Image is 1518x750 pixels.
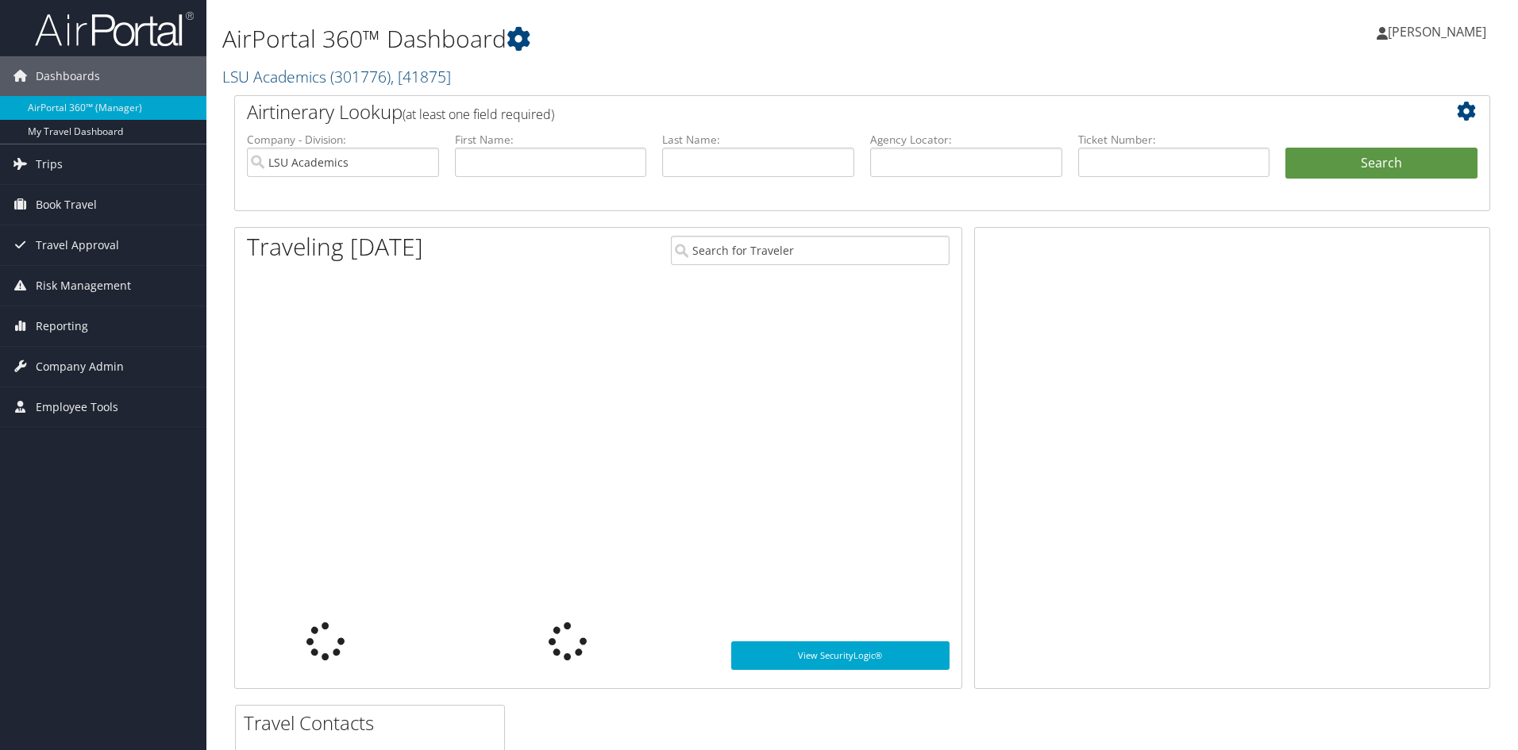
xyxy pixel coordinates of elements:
[1078,132,1270,148] label: Ticket Number:
[1285,148,1478,179] button: Search
[870,132,1062,148] label: Agency Locator:
[403,106,554,123] span: (at least one field required)
[247,132,439,148] label: Company - Division:
[36,185,97,225] span: Book Travel
[247,230,423,263] h1: Traveling [DATE]
[662,132,854,148] label: Last Name:
[731,641,950,670] a: View SecurityLogic®
[36,266,131,306] span: Risk Management
[455,132,647,148] label: First Name:
[247,98,1373,125] h2: Airtinerary Lookup
[36,56,100,96] span: Dashboards
[671,236,950,265] input: Search for Traveler
[222,22,1076,56] h1: AirPortal 360™ Dashboard
[244,710,504,737] h2: Travel Contacts
[36,306,88,346] span: Reporting
[330,66,391,87] span: ( 301776 )
[36,225,119,265] span: Travel Approval
[36,387,118,427] span: Employee Tools
[1388,23,1486,40] span: [PERSON_NAME]
[35,10,194,48] img: airportal-logo.png
[222,66,451,87] a: LSU Academics
[36,144,63,184] span: Trips
[391,66,451,87] span: , [ 41875 ]
[36,347,124,387] span: Company Admin
[1377,8,1502,56] a: [PERSON_NAME]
